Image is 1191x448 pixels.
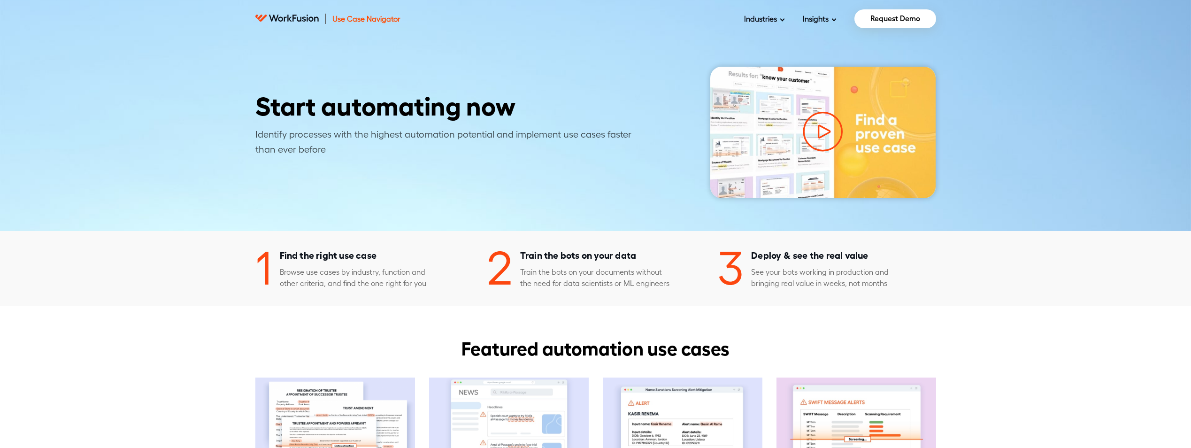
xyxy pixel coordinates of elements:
div: See your bots working in production and bringing real value in weeks, not months [751,266,906,289]
div: Browse use cases by industry, function and other criteria, and find the one right for you [280,266,434,289]
div: 1 [255,248,272,289]
a: Request Demo [854,9,936,28]
div: Identify processes with the highest automation potential and implement use cases faster than ever... [255,126,632,156]
h4: Find the right use case [280,248,434,261]
h1: Start automating now [255,93,632,116]
div: 2 [487,248,513,289]
div: Featured automation use cases [255,336,936,359]
div: Train the bots on your documents without the need for data scientists or ML engineers [520,266,675,289]
h4: Train the bots on your data [520,248,675,261]
h4: Deploy & see the real value [751,248,906,261]
a: Use Case Navigator [255,13,412,24]
div: 3 [718,248,744,289]
span: Use Case Navigator [332,13,412,24]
